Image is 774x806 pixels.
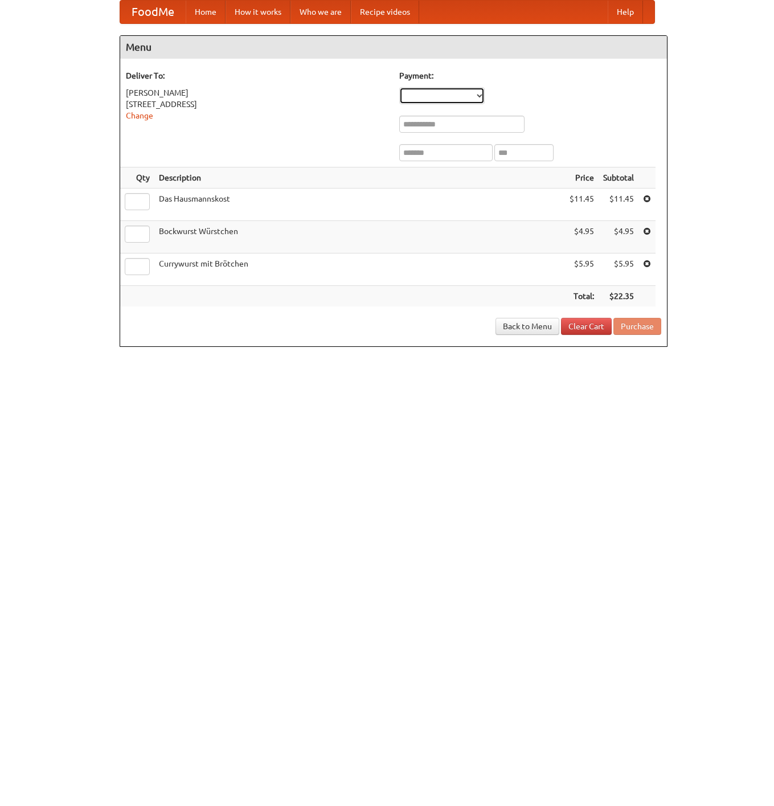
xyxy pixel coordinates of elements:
[613,318,661,335] button: Purchase
[154,167,565,189] th: Description
[561,318,612,335] a: Clear Cart
[126,70,388,81] h5: Deliver To:
[120,36,667,59] h4: Menu
[290,1,351,23] a: Who we are
[565,286,599,307] th: Total:
[154,253,565,286] td: Currywurst mit Brötchen
[120,1,186,23] a: FoodMe
[599,167,638,189] th: Subtotal
[565,221,599,253] td: $4.95
[565,167,599,189] th: Price
[120,167,154,189] th: Qty
[154,221,565,253] td: Bockwurst Würstchen
[226,1,290,23] a: How it works
[608,1,643,23] a: Help
[186,1,226,23] a: Home
[126,111,153,120] a: Change
[599,221,638,253] td: $4.95
[126,99,388,110] div: [STREET_ADDRESS]
[599,286,638,307] th: $22.35
[599,189,638,221] td: $11.45
[565,189,599,221] td: $11.45
[565,253,599,286] td: $5.95
[599,253,638,286] td: $5.95
[399,70,661,81] h5: Payment:
[351,1,419,23] a: Recipe videos
[126,87,388,99] div: [PERSON_NAME]
[154,189,565,221] td: Das Hausmannskost
[495,318,559,335] a: Back to Menu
